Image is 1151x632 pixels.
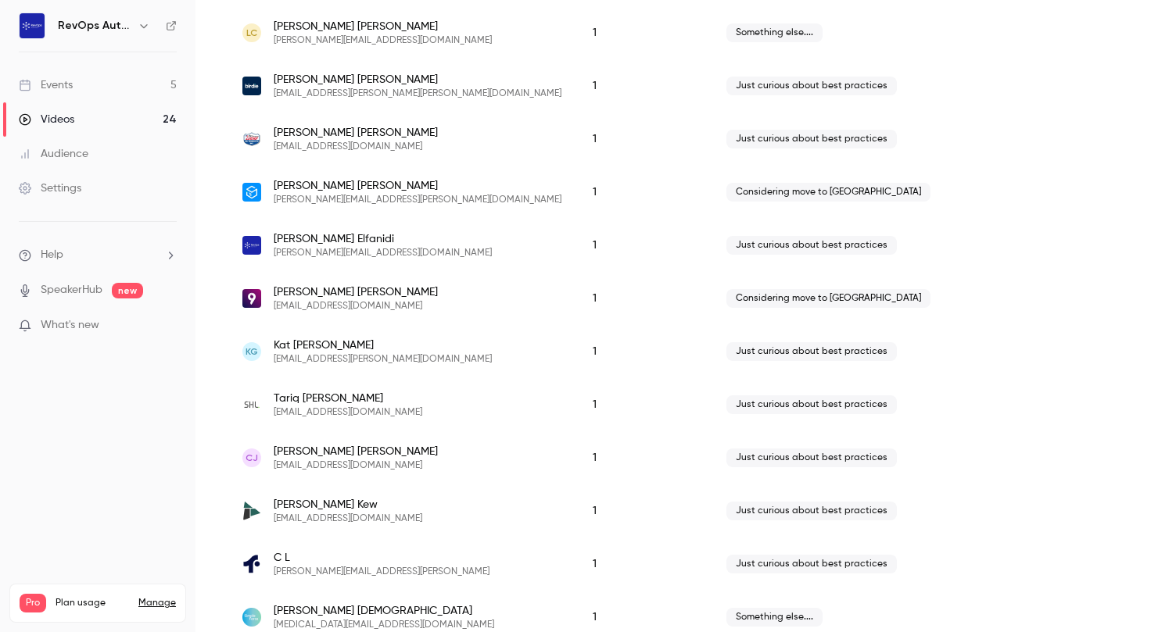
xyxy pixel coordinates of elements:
[242,289,261,308] img: severalnines.com
[274,300,438,312] span: [EMAIL_ADDRESS][DOMAIN_NAME]
[577,166,711,219] div: 1
[227,272,1120,325] div: memo@severalnines.com
[242,77,261,95] img: birdie.care
[577,59,711,112] div: 1
[577,325,711,378] div: 1
[274,391,422,406] span: Tariq [PERSON_NAME]
[19,112,74,127] div: Videos
[227,219,1120,272] div: ali@revopsautomated.com
[274,619,494,631] span: [MEDICAL_DATA][EMAIL_ADDRESS][DOMAIN_NAME]
[274,231,492,247] span: [PERSON_NAME] Elfanidi
[274,284,438,300] span: [PERSON_NAME] [PERSON_NAME]
[274,566,489,578] span: [PERSON_NAME][EMAIL_ADDRESS][PERSON_NAME]
[726,23,823,42] span: Something else....
[726,448,897,467] span: Just curious about best practices
[274,19,492,34] span: [PERSON_NAME] [PERSON_NAME]
[274,497,422,512] span: [PERSON_NAME] Kew
[242,130,261,148] img: lucasoil.com
[274,72,561,87] span: [PERSON_NAME] [PERSON_NAME]
[242,502,261,520] img: etumos.com
[274,603,494,619] span: [PERSON_NAME] [DEMOGRAPHIC_DATA]
[242,236,261,255] img: revopsautomated.com
[58,18,131,34] h6: RevOps Automated
[726,236,897,255] span: Just curious about best practices
[242,395,261,414] img: shl.com
[19,77,73,93] div: Events
[274,125,438,141] span: [PERSON_NAME] [PERSON_NAME]
[227,6,1120,59] div: lewis@provalis.co.uk
[144,615,154,624] span: 24
[227,484,1120,537] div: jkew@etumos.com
[242,555,261,573] img: trustmi.ai
[20,612,49,627] p: Videos
[227,112,1120,166] div: jdavis@lucasoil.com
[227,166,1120,219] div: h.dunn@stuart.com
[19,247,177,263] li: help-dropdown-opener
[242,608,261,627] img: gosimpleforce.com
[577,272,711,325] div: 1
[144,612,176,627] p: / 150
[726,555,897,573] span: Just curious about best practices
[242,183,261,202] img: stuart.com
[274,444,438,459] span: [PERSON_NAME] [PERSON_NAME]
[577,219,711,272] div: 1
[246,451,258,465] span: CJ
[19,146,88,162] div: Audience
[274,178,561,194] span: [PERSON_NAME] [PERSON_NAME]
[227,431,1120,484] div: cjones@jkahler.com
[112,283,143,298] span: new
[577,431,711,484] div: 1
[246,345,258,359] span: KG
[274,87,561,100] span: [EMAIL_ADDRESS][PERSON_NAME][PERSON_NAME][DOMAIN_NAME]
[20,13,45,38] img: RevOps Automated
[227,537,1120,591] div: christine.librojo@trustmi.ai
[274,512,422,525] span: [EMAIL_ADDRESS][DOMAIN_NAME]
[726,608,823,627] span: Something else....
[246,26,257,40] span: LC
[726,289,930,308] span: Considering move to [GEOGRAPHIC_DATA]
[726,130,897,148] span: Just curious about best practices
[726,183,930,202] span: Considering move to [GEOGRAPHIC_DATA]
[577,112,711,166] div: 1
[274,194,561,206] span: [PERSON_NAME][EMAIL_ADDRESS][PERSON_NAME][DOMAIN_NAME]
[274,406,422,419] span: [EMAIL_ADDRESS][DOMAIN_NAME]
[138,597,176,609] a: Manage
[726,342,897,361] span: Just curious about best practices
[274,353,492,366] span: [EMAIL_ADDRESS][PERSON_NAME][DOMAIN_NAME]
[577,484,711,537] div: 1
[274,337,492,353] span: Kat [PERSON_NAME]
[19,180,81,196] div: Settings
[274,34,492,47] span: [PERSON_NAME][EMAIL_ADDRESS][DOMAIN_NAME]
[227,59,1120,112] div: luke.cullimore@birdie.care
[726,77,897,95] span: Just curious about best practices
[41,247,63,263] span: Help
[227,325,1120,378] div: kat.geary@personifyhealth.com
[577,378,711,431] div: 1
[577,6,711,59] div: 1
[56,597,129,609] span: Plan usage
[726,502,897,520] span: Just curious about best practices
[41,317,99,334] span: What's new
[274,550,489,566] span: C L
[577,537,711,591] div: 1
[41,282,102,298] a: SpeakerHub
[274,247,492,259] span: [PERSON_NAME][EMAIL_ADDRESS][DOMAIN_NAME]
[726,395,897,414] span: Just curious about best practices
[274,141,438,153] span: [EMAIL_ADDRESS][DOMAIN_NAME]
[274,459,438,472] span: [EMAIL_ADDRESS][DOMAIN_NAME]
[227,378,1120,431] div: tariq.hasan@shl.com
[20,594,46,612] span: Pro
